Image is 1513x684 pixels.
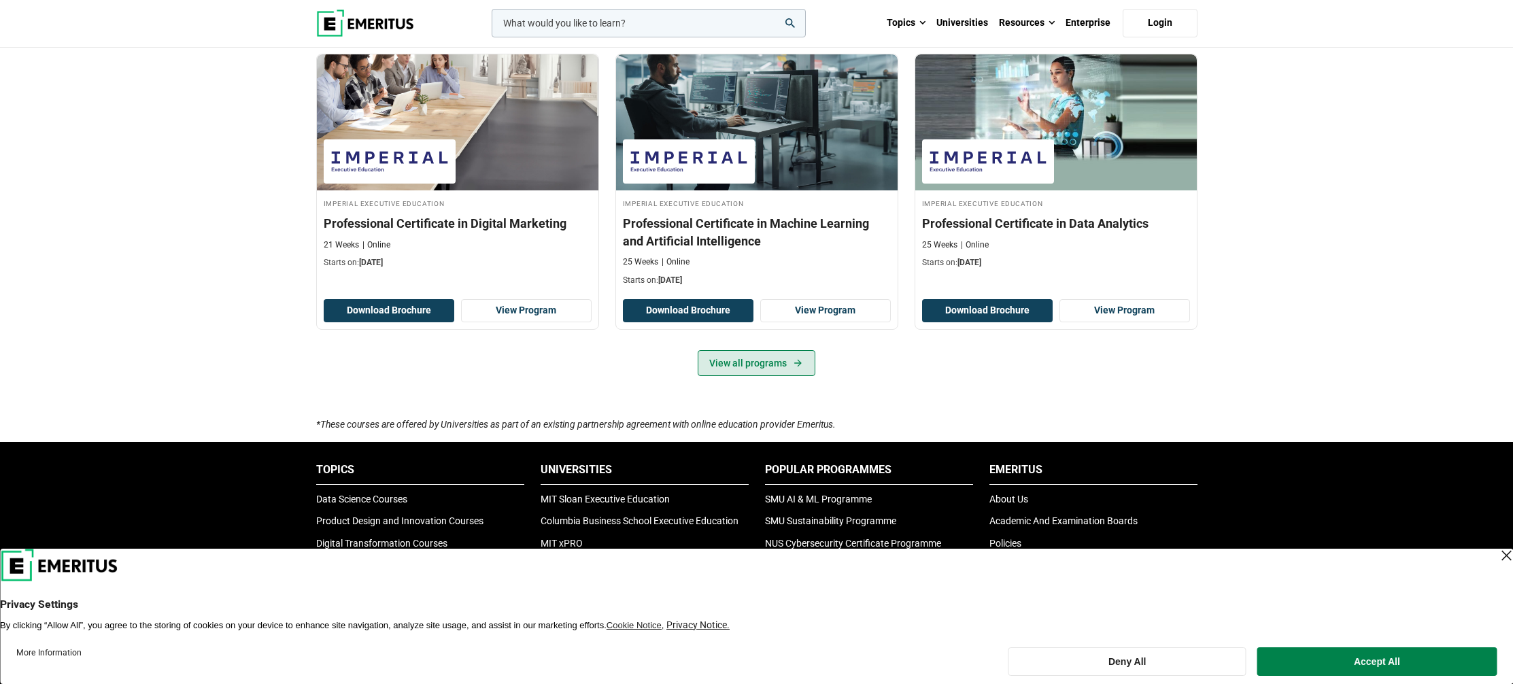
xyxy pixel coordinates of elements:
[989,538,1021,549] a: Policies
[316,538,447,549] a: Digital Transformation Courses
[915,54,1197,190] img: Professional Certificate in Data Analytics | Online Data Science and Analytics Course
[922,215,1190,232] h3: Professional Certificate in Data Analytics
[1123,9,1197,37] a: Login
[324,299,454,322] button: Download Brochure
[658,275,682,285] span: [DATE]
[989,515,1138,526] a: Academic And Examination Boards
[623,256,658,268] p: 25 Weeks
[362,239,390,251] p: Online
[324,257,592,269] p: Starts on:
[698,350,815,376] a: View all programs
[922,257,1190,269] p: Starts on:
[922,197,1190,209] h4: Imperial Executive Education
[989,494,1028,505] a: About Us
[324,197,592,209] h4: Imperial Executive Education
[760,299,891,322] a: View Program
[541,538,583,549] a: MIT xPRO
[324,239,359,251] p: 21 Weeks
[929,146,1047,177] img: Imperial Executive Education
[616,54,898,293] a: AI and Machine Learning Course by Imperial Executive Education - October 16, 2025 Imperial Execut...
[922,299,1053,322] button: Download Brochure
[623,197,891,209] h4: Imperial Executive Education
[317,54,598,276] a: Digital Marketing Course by Imperial Executive Education - September 25, 2025 Imperial Executive ...
[961,239,989,251] p: Online
[330,146,449,177] img: Imperial Executive Education
[765,538,941,549] a: NUS Cybersecurity Certificate Programme
[461,299,592,322] a: View Program
[316,419,836,430] i: *These courses are offered by Universities as part of an existing partnership agreement with onli...
[616,54,898,190] img: Professional Certificate in Machine Learning and Artificial Intelligence | Online AI and Machine ...
[316,494,407,505] a: Data Science Courses
[359,258,383,267] span: [DATE]
[541,494,670,505] a: MIT Sloan Executive Education
[623,275,891,286] p: Starts on:
[541,515,738,526] a: Columbia Business School Executive Education
[765,515,896,526] a: SMU Sustainability Programme
[623,215,891,249] h3: Professional Certificate in Machine Learning and Artificial Intelligence
[317,54,598,190] img: Professional Certificate in Digital Marketing | Online Digital Marketing Course
[1059,299,1190,322] a: View Program
[765,494,872,505] a: SMU AI & ML Programme
[922,239,957,251] p: 25 Weeks
[316,515,483,526] a: Product Design and Innovation Courses
[630,146,748,177] img: Imperial Executive Education
[915,54,1197,276] a: Data Science and Analytics Course by Imperial Executive Education - October 16, 2025 Imperial Exe...
[492,9,806,37] input: woocommerce-product-search-field-0
[623,299,753,322] button: Download Brochure
[324,215,592,232] h3: Professional Certificate in Digital Marketing
[662,256,690,268] p: Online
[957,258,981,267] span: [DATE]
